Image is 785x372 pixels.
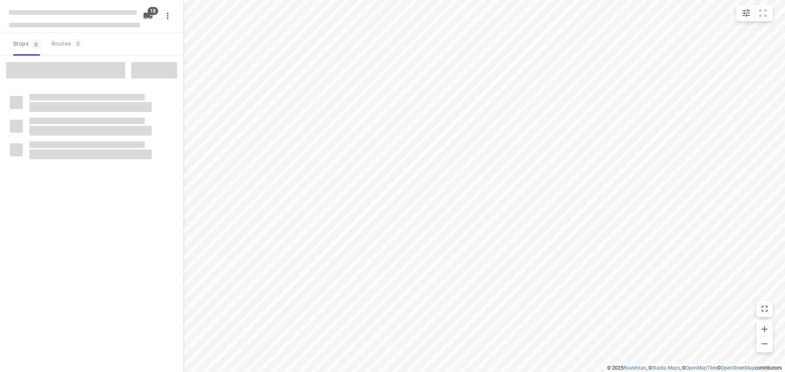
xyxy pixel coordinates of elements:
[624,365,646,371] a: Routetitan
[652,365,680,371] a: Stadia Maps
[721,365,755,371] a: OpenStreetMap
[736,5,773,21] div: small contained button group
[607,365,782,371] li: © 2025 , © , © © contributors
[686,365,717,371] a: OpenMapTiles
[738,5,754,21] button: Map settings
